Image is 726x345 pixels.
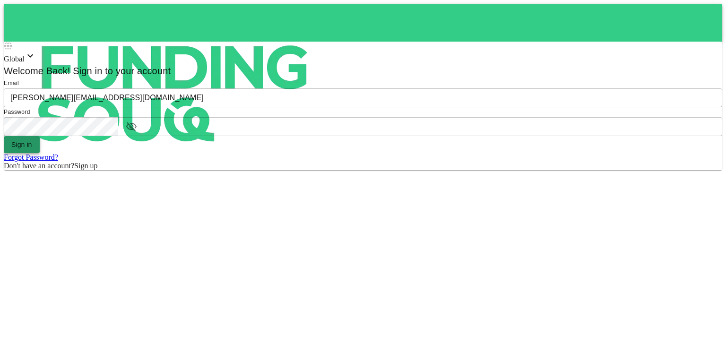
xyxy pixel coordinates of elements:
span: Email [4,80,19,86]
a: Forgot Password? [4,153,58,161]
img: logo [4,4,344,183]
div: Global [4,50,722,63]
span: Sign up [74,162,97,170]
input: email [4,88,722,107]
span: Welcome Back! [4,66,70,76]
a: logo [4,4,722,42]
span: Password [4,109,30,115]
input: password [4,117,118,136]
span: Sign in to your account [70,66,171,76]
span: Don't have an account? [4,162,74,170]
button: Sign in [4,136,40,153]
